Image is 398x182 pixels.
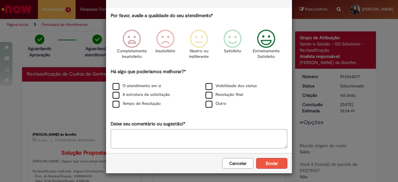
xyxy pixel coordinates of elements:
div: Completamente Insatisfeito [116,25,147,68]
button: Cancelar [222,158,253,169]
button: Enviar [256,158,287,169]
label: Deixe seu comentário ou sugestão!* [111,121,185,127]
label: A estrutura da solicitação [113,92,170,98]
p: Insatisfeito [155,48,175,54]
div: Há algo que poderíamos melhorar?* [111,68,287,109]
div: Insatisfeito [150,25,181,68]
label: Resolução final [206,92,243,98]
label: Outro [206,101,226,107]
p: Satisfeito [224,48,241,54]
label: Tempo de Resolução [113,101,161,107]
div: Satisfeito [217,25,248,68]
div: Extremamente Satisfeito [250,25,282,68]
label: O atendimento em si [113,83,161,89]
p: Completamente Insatisfeito [117,48,147,60]
div: Neutro ou indiferente [183,25,215,68]
p: Neutro ou indiferente [188,48,210,60]
p: Extremamente Satisfeito [253,48,280,60]
label: Visibilidade dos status [206,83,257,89]
label: Por favor, avalie a qualidade do seu atendimento* [111,12,213,19]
